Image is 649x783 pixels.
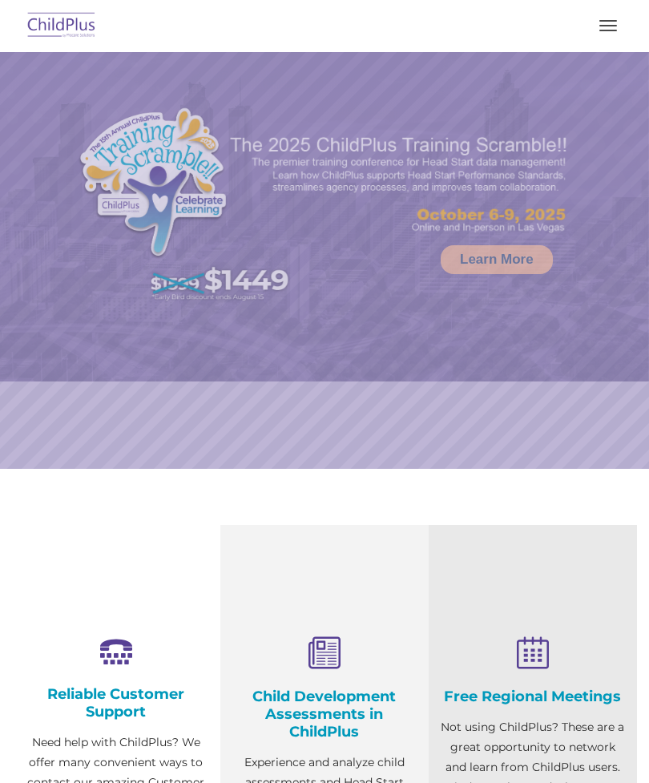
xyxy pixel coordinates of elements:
h4: Reliable Customer Support [24,685,208,720]
a: Learn More [441,245,553,274]
img: ChildPlus by Procare Solutions [24,7,99,45]
h4: Child Development Assessments in ChildPlus [232,688,417,741]
h4: Free Regional Meetings [441,688,625,705]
